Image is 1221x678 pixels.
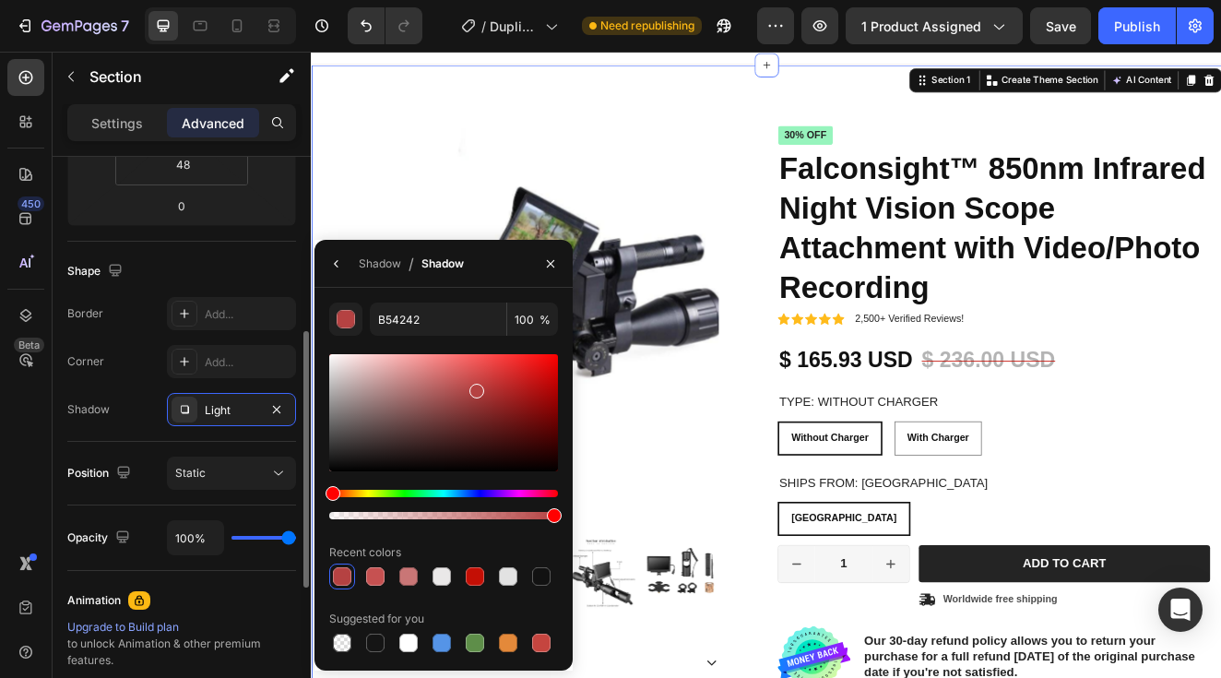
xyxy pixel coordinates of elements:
div: Undo/Redo [348,7,422,44]
div: Hue [329,490,558,497]
div: Animation [67,592,121,609]
span: Static [175,466,206,480]
div: Opacity [67,526,134,551]
span: / [409,253,414,275]
div: Shadow [359,256,401,272]
div: Recent colors [329,544,401,561]
input: 48px [164,150,201,178]
button: decrement [568,601,612,645]
span: Duplicate from Landing Page - [DATE] 19:47:20 [490,17,538,36]
span: Without Charger [584,462,678,476]
button: 7 [7,7,137,44]
button: 1 product assigned [846,7,1023,44]
div: Border [67,305,103,322]
div: to unlock Animation & other premium features. [67,619,296,669]
h1: Falconsight™ 850nm Infrared Night Vision Scope Attachment with Video/Photo Recording [567,116,1093,312]
div: Upgrade to Build plan [67,619,296,636]
div: Add to cart [865,613,966,632]
input: quantity [612,601,682,645]
input: Auto [168,521,223,554]
div: Add... [205,306,291,323]
p: Advanced [182,113,244,133]
p: 7 [121,15,129,37]
span: 1 product assigned [861,17,981,36]
div: 450 [18,196,44,211]
div: Shadow [421,256,464,272]
div: Light [205,402,258,419]
div: Publish [1114,17,1160,36]
p: Settings [91,113,143,133]
div: Suggested for you [329,611,424,627]
button: Publish [1098,7,1176,44]
button: increment [682,601,727,645]
div: Shadow [67,401,110,418]
span: [GEOGRAPHIC_DATA] [584,560,712,574]
span: Need republishing [600,18,694,34]
p: 2,500+ Verified Reviews! [661,317,793,333]
span: Save [1046,18,1076,34]
button: AI Content [968,23,1049,45]
p: Section [89,65,241,88]
iframe: Design area [311,52,1221,678]
div: Open Intercom Messenger [1158,588,1203,632]
div: Corner [67,353,104,370]
p: Worldwide free shipping [768,658,907,673]
button: Save [1030,7,1091,44]
span: % [539,312,551,328]
span: With Charger [725,462,800,476]
div: Position [67,461,135,486]
button: Add to cart [739,600,1093,645]
p: Create Theme Section [838,26,956,42]
div: $ 236.00 USD [741,357,907,394]
legend: Ships From: [GEOGRAPHIC_DATA] [567,513,824,536]
button: Static [167,457,296,490]
div: $ 165.93 USD [567,357,733,394]
pre: 30% off [567,89,634,113]
div: Shape [67,259,126,284]
span: / [481,17,486,36]
div: Section 1 [750,26,804,42]
div: Beta [14,338,44,352]
input: Eg: FFFFFF [370,303,506,336]
legend: Type: Without Charger [567,415,765,438]
div: Add... [205,354,291,371]
input: 0 [163,192,200,220]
